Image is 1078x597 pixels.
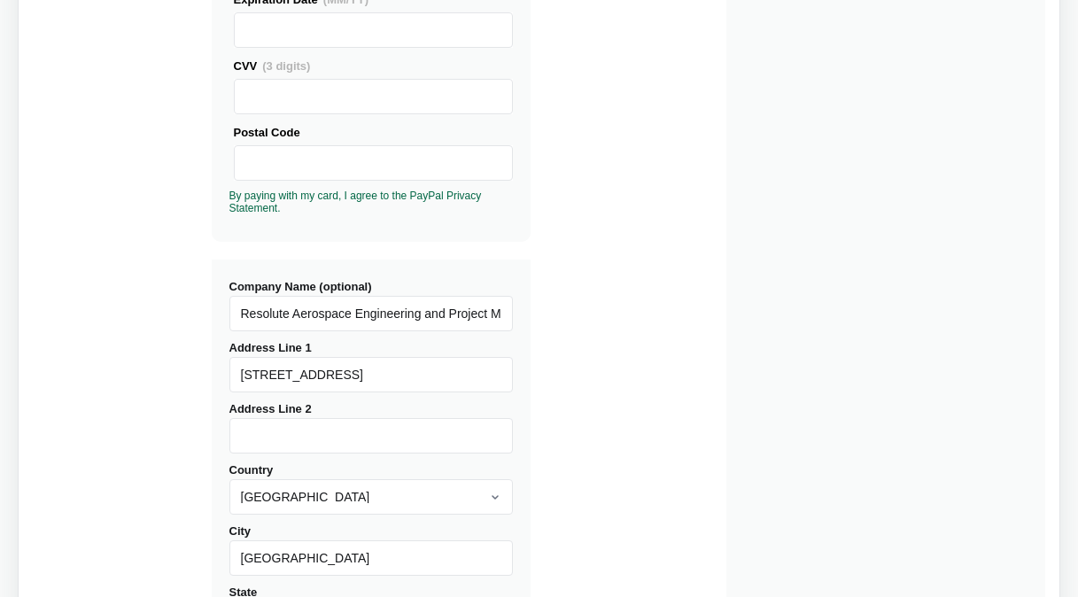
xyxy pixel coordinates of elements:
div: Postal Code [234,123,513,142]
span: (3 digits) [262,59,310,73]
iframe: Secure Credit Card Frame - Postal Code [242,146,505,180]
a: By paying with my card, I agree to the PayPal Privacy Statement. [229,190,482,214]
select: Country [229,479,513,515]
iframe: Secure Credit Card Frame - CVV [242,80,505,113]
label: Country [229,463,513,515]
label: Address Line 2 [229,402,513,454]
input: City [229,540,513,576]
label: Address Line 1 [229,341,513,392]
div: CVV [234,57,513,75]
input: Address Line 2 [229,418,513,454]
label: Company Name (optional) [229,280,513,331]
input: Company Name (optional) [229,296,513,331]
label: City [229,524,513,576]
iframe: Secure Credit Card Frame - Expiration Date [242,13,505,47]
input: Address Line 1 [229,357,513,392]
